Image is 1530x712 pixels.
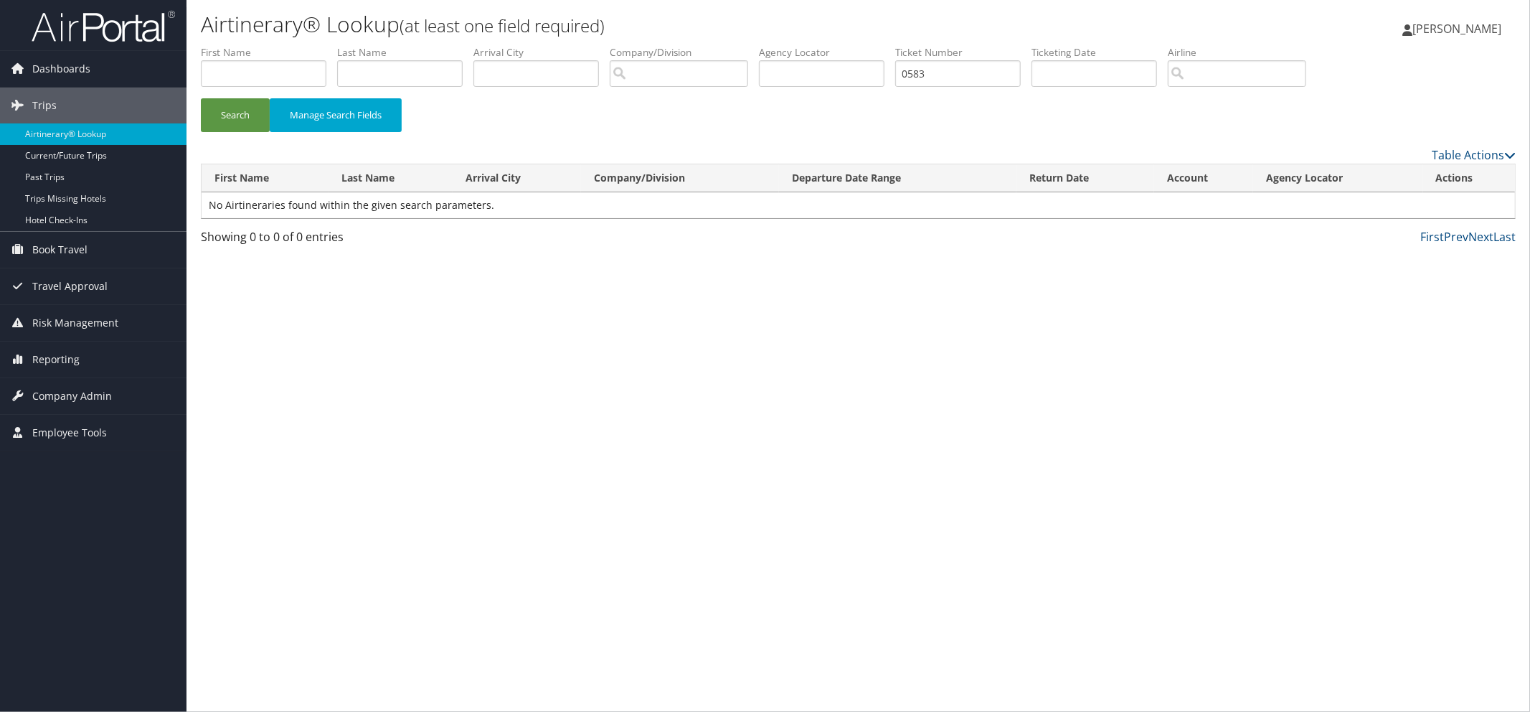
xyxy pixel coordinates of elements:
label: Ticket Number [895,45,1031,60]
label: Airline [1168,45,1317,60]
a: [PERSON_NAME] [1402,7,1516,50]
div: Showing 0 to 0 of 0 entries [201,228,514,253]
span: [PERSON_NAME] [1412,21,1501,37]
th: Departure Date Range: activate to sort column descending [779,164,1016,192]
a: Last [1493,229,1516,245]
a: Table Actions [1432,147,1516,163]
th: Company/Division [581,164,779,192]
label: First Name [201,45,337,60]
th: Return Date: activate to sort column ascending [1016,164,1155,192]
button: Search [201,98,270,132]
th: First Name: activate to sort column ascending [202,164,329,192]
th: Agency Locator: activate to sort column ascending [1253,164,1422,192]
label: Last Name [337,45,473,60]
small: (at least one field required) [400,14,605,37]
h1: Airtinerary® Lookup [201,9,1077,39]
label: Ticketing Date [1031,45,1168,60]
span: Employee Tools [32,415,107,451]
span: Trips [32,88,57,123]
span: Book Travel [32,232,88,268]
span: Reporting [32,342,80,378]
th: Arrival City: activate to sort column ascending [453,164,581,192]
th: Last Name: activate to sort column ascending [329,164,453,192]
td: No Airtineraries found within the given search parameters. [202,192,1515,218]
th: Account: activate to sort column ascending [1154,164,1253,192]
span: Risk Management [32,305,118,341]
span: Dashboards [32,51,90,87]
label: Arrival City [473,45,610,60]
button: Manage Search Fields [270,98,402,132]
span: Company Admin [32,378,112,414]
label: Agency Locator [759,45,895,60]
th: Actions [1423,164,1515,192]
a: Prev [1444,229,1468,245]
span: Travel Approval [32,268,108,304]
label: Company/Division [610,45,759,60]
img: airportal-logo.png [32,9,175,43]
a: Next [1468,229,1493,245]
a: First [1420,229,1444,245]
